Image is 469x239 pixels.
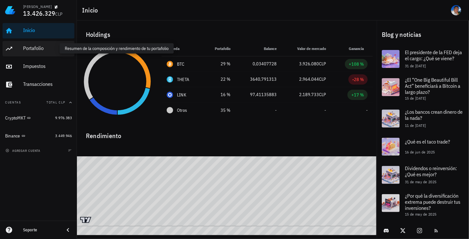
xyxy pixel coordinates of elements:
[23,27,72,33] div: Inicio
[167,92,173,98] div: LINK-icon
[241,61,277,67] div: 0,03407728
[319,61,326,67] span: CLP
[55,11,63,17] span: CLP
[377,104,469,133] a: ¿Los bancos crean dinero de la nada? 11 de [DATE]
[241,76,277,83] div: 3640,791313
[23,227,59,233] div: Soporte
[405,150,435,154] span: 16 de jun de 2025
[405,179,437,184] span: 31 de may de 2025
[299,92,319,97] span: 2.189.733
[405,96,426,101] span: 15 de [DATE]
[405,212,437,217] span: 15 de may de 2025
[282,41,331,56] th: Valor de mercado
[177,61,185,67] div: BTC
[324,107,326,113] span: -
[451,5,461,15] div: avatar
[81,126,373,141] div: Rendimiento
[162,41,203,56] th: Moneda
[405,193,460,211] span: ¿Por qué la diversificación extrema puede destruir tus inversiones?
[3,110,74,126] a: CryptoMKT 9.976.383
[319,92,326,97] span: CLP
[405,77,460,95] span: ¿El “One Big Beautiful Bill Act” beneficiará a Bitcoin a largo plazo?
[167,76,173,83] div: THETA-icon
[23,9,55,18] span: 13.426.329
[405,49,462,62] span: El presidente de la FED deja el cargo: ¿Qué se viene?
[3,77,74,92] a: Transacciones
[377,189,469,220] a: ¿Por qué la diversificación extrema puede destruir tus inversiones? 15 de may de 2025
[299,76,319,82] span: 2.964.044
[4,147,43,154] button: agregar cuenta
[208,76,230,83] div: 22 %
[377,24,469,45] div: Blog y noticias
[349,61,364,67] div: +108 %
[3,41,74,56] a: Portafolio
[5,133,20,139] div: Binance
[23,4,52,9] div: [PERSON_NAME]
[405,63,426,68] span: 31 de [DATE]
[377,45,469,73] a: El presidente de la FED deja el cargo: ¿Qué se viene? 31 de [DATE]
[208,61,230,67] div: 29 %
[405,123,426,128] span: 11 de [DATE]
[366,107,368,113] span: -
[177,107,187,114] span: Otros
[349,46,368,51] span: Ganancia
[208,107,230,114] div: 35 %
[236,41,282,56] th: Balance
[351,92,364,98] div: +17 %
[80,217,91,223] a: Charting by TradingView
[299,61,319,67] span: 3.926.080
[319,76,326,82] span: CLP
[377,73,469,104] a: ¿El “One Big Beautiful Bill Act” beneficiará a Bitcoin a largo plazo? 15 de [DATE]
[3,59,74,74] a: Impuestos
[405,109,463,121] span: ¿Los bancos crean dinero de la nada?
[3,95,74,110] button: CuentasTotal CLP
[81,24,373,45] div: Holdings
[82,5,101,15] h1: Inicio
[208,91,230,98] div: 16 %
[23,63,72,69] div: Impuestos
[46,100,65,104] span: Total CLP
[377,161,469,189] a: Dividendos o reinversión: ¿Qué es mejor? 31 de may de 2025
[167,61,173,67] div: BTC-icon
[203,41,236,56] th: Portafolio
[23,45,72,51] div: Portafolio
[5,5,15,15] img: LedgiFi
[177,76,189,83] div: THETA
[23,81,72,87] div: Transacciones
[405,138,450,145] span: ¿Qué es el taco trade?
[241,91,277,98] div: 97,41135883
[3,128,74,144] a: Binance 3.449.946
[5,115,26,121] div: CryptoMKT
[177,92,186,98] div: LINK
[405,165,457,177] span: Dividendos o reinversión: ¿Qué es mejor?
[377,133,469,161] a: ¿Qué es el taco trade? 16 de jun de 2025
[3,23,74,38] a: Inicio
[275,107,277,113] span: -
[352,76,364,83] div: -28 %
[55,133,72,138] span: 3.449.946
[55,115,72,120] span: 9.976.383
[7,149,40,153] span: agregar cuenta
